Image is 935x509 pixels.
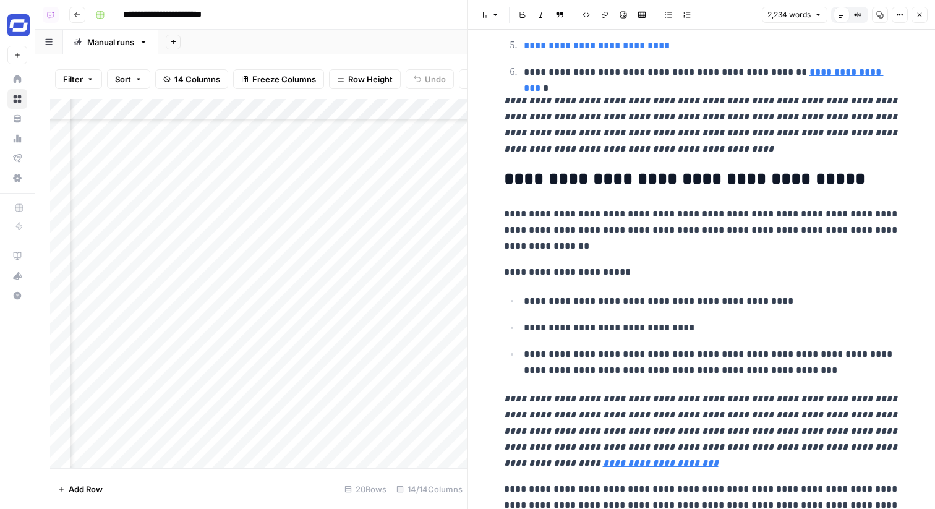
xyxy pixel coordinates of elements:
[115,73,131,85] span: Sort
[339,479,391,499] div: 20 Rows
[50,479,110,499] button: Add Row
[762,7,827,23] button: 2,234 words
[425,73,446,85] span: Undo
[7,109,27,129] a: Your Data
[391,479,467,499] div: 14/14 Columns
[174,73,220,85] span: 14 Columns
[767,9,811,20] span: 2,234 words
[63,30,158,54] a: Manual runs
[7,286,27,306] button: Help + Support
[7,246,27,266] a: AirOps Academy
[69,483,103,495] span: Add Row
[7,168,27,188] a: Settings
[7,69,27,89] a: Home
[7,14,30,36] img: Synthesia Logo
[7,10,27,41] button: Workspace: Synthesia
[8,267,27,285] div: What's new?
[348,73,393,85] span: Row Height
[87,36,134,48] div: Manual runs
[233,69,324,89] button: Freeze Columns
[55,69,102,89] button: Filter
[7,129,27,148] a: Usage
[7,266,27,286] button: What's new?
[155,69,228,89] button: 14 Columns
[63,73,83,85] span: Filter
[7,89,27,109] a: Browse
[107,69,150,89] button: Sort
[406,69,454,89] button: Undo
[252,73,316,85] span: Freeze Columns
[7,148,27,168] a: Flightpath
[329,69,401,89] button: Row Height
